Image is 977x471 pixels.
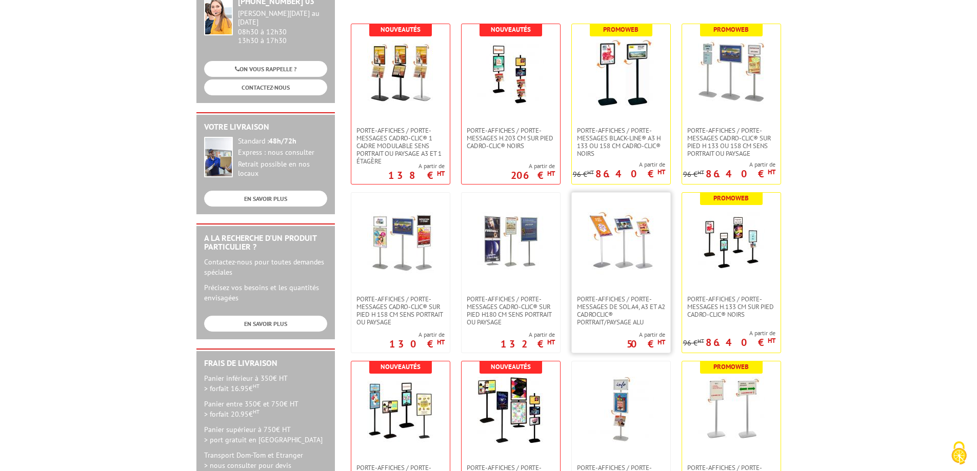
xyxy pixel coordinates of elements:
button: Cookies (fenêtre modale) [941,436,977,471]
h2: Votre livraison [204,122,327,132]
div: Retrait possible en nos locaux [238,160,327,178]
span: Porte-affiches / Porte-messages H.133 cm sur pied Cadro-Clic® NOIRS [687,295,775,318]
p: 86.40 € [595,171,665,177]
img: Porte-affiches / Porte-messages H.158 cm sur pied Cadro-Clic® NOIRS [367,377,434,443]
span: Porte-affiches / Porte-messages Cadro-Clic® sur pied H 158 cm sens portrait ou paysage [356,295,445,326]
sup: HT [587,169,594,176]
span: Porte-affiches / Porte-messages Cadro-Clic® 1 cadre modulable sens portrait ou paysage A3 et 1 ét... [356,127,445,165]
sup: HT [768,168,775,176]
div: Standard : [238,137,327,146]
a: Porte-affiches / Porte-messages Cadro-Clic® sur pied H180 cm sens portrait ou paysage [462,295,560,326]
sup: HT [253,408,260,415]
span: Porte-affiches / Porte-messages Black-Line® A3 H 133 ou 158 cm Cadro-Clic® noirs [577,127,665,157]
p: Panier supérieur à 750€ HT [204,424,327,445]
sup: HT [697,337,704,344]
sup: HT [547,169,555,178]
b: Nouveautés [381,25,421,34]
sup: HT [657,338,665,346]
span: > forfait 20.95€ [204,409,260,419]
a: Porte-affiches / Porte-messages Cadro-Clic® sur pied H 158 cm sens portrait ou paysage [351,295,450,326]
img: Porte-affiches / Porte-messages Black-Line® A3 H 133 ou 158 cm Cadro-Clic® noirs [588,39,654,106]
span: A partir de [389,331,445,339]
img: widget-livraison.jpg [204,137,233,177]
img: Porte-affiches / Porte-messages Cadro-Clic® sur pied H 158 cm sens portrait ou paysage [367,208,434,275]
span: Porte-affiches / Porte-messages Cadro-Clic® sur pied H 133 ou 158 cm sens portrait ou paysage [687,127,775,157]
span: A partir de [501,331,555,339]
sup: HT [437,338,445,346]
span: Porte-affiches / Porte-messages H.203 cm SUR PIED CADRO-CLIC® NOIRS [467,127,555,150]
a: Porte-affiches / Porte-messages H.133 cm sur pied Cadro-Clic® NOIRS [682,295,781,318]
a: Porte-affiches / Porte-messages de sol A4, A3 et A2 CadroClic® portrait/paysage alu [572,295,670,326]
p: Panier entre 350€ et 750€ HT [204,399,327,419]
a: CONTACTEZ-NOUS [204,79,327,95]
span: > port gratuit en [GEOGRAPHIC_DATA] [204,435,323,444]
sup: HT [437,169,445,178]
img: Porte-affiches / Porte-messages sur pied 133 ou 158 cm Cadro-Clic® A4 et A3 finition alu anodisé [698,377,765,443]
img: Porte-affiches / Porte-messages de sol A4, A3 et A2 CadroClic® portrait/paysage alu [588,208,654,275]
div: [PERSON_NAME][DATE] au [DATE] [238,9,327,27]
strong: 48h/72h [269,136,296,146]
img: Porte-affiches / Porte-messages H.133 cm sur pied Cadro-Clic® NOIRS [698,208,765,275]
a: Porte-affiches / Porte-messages Cadro-Clic® 1 cadre modulable sens portrait ou paysage A3 et 1 ét... [351,127,450,165]
h2: A la recherche d'un produit particulier ? [204,234,327,252]
sup: HT [657,168,665,176]
a: ON VOUS RAPPELLE ? [204,61,327,77]
p: 130 € [389,341,445,347]
span: > nous consulter pour devis [204,461,291,470]
img: Porte-affiches / Porte-messages H203 cm cadres Cadro-Clic® sens portrait ou paysage + étagères [588,377,654,443]
a: Porte-affiches / Porte-messages H.203 cm SUR PIED CADRO-CLIC® NOIRS [462,127,560,150]
b: Promoweb [713,194,749,202]
span: A partir de [573,160,665,169]
span: A partir de [511,162,555,170]
p: 86.40 € [706,171,775,177]
p: 96 € [573,171,594,178]
p: Contactez-nous pour toutes demandes spéciales [204,257,327,277]
a: EN SAVOIR PLUS [204,191,327,207]
b: Nouveautés [491,25,531,34]
sup: HT [547,338,555,346]
sup: HT [697,169,704,176]
p: 206 € [511,172,555,178]
b: Promoweb [713,362,749,371]
sup: HT [253,382,260,390]
img: Porte-affiches / Porte-messages H.180 cm SUR PIED CADRO-CLIC® NOIRS [477,377,544,443]
span: A partir de [683,160,775,169]
img: Cookies (fenêtre modale) [946,440,972,466]
p: 86.40 € [706,339,775,345]
img: Porte-affiches / Porte-messages Cadro-Clic® 1 cadre modulable sens portrait ou paysage A3 et 1 ét... [367,39,434,106]
a: EN SAVOIR PLUS [204,316,327,332]
b: Promoweb [713,25,749,34]
img: Porte-affiches / Porte-messages Cadro-Clic® sur pied H 133 ou 158 cm sens portrait ou paysage [698,39,765,106]
p: 132 € [501,341,555,347]
div: 08h30 à 12h30 13h30 à 17h30 [238,9,327,45]
p: 96 € [683,339,704,347]
b: Promoweb [603,25,639,34]
p: Précisez vos besoins et les quantités envisagées [204,282,327,303]
sup: HT [768,336,775,345]
span: A partir de [388,162,445,170]
img: Porte-affiches / Porte-messages H.203 cm SUR PIED CADRO-CLIC® NOIRS [477,39,544,106]
a: Porte-affiches / Porte-messages Cadro-Clic® sur pied H 133 ou 158 cm sens portrait ou paysage [682,127,781,157]
p: 138 € [388,172,445,178]
span: A partir de [683,329,775,337]
span: Porte-affiches / Porte-messages Cadro-Clic® sur pied H180 cm sens portrait ou paysage [467,295,555,326]
p: Transport Dom-Tom et Etranger [204,450,327,470]
p: 50 € [627,341,665,347]
p: Panier inférieur à 350€ HT [204,373,327,394]
p: 96 € [683,171,704,178]
span: Porte-affiches / Porte-messages de sol A4, A3 et A2 CadroClic® portrait/paysage alu [577,295,665,326]
div: Express : nous consulter [238,148,327,157]
a: Porte-affiches / Porte-messages Black-Line® A3 H 133 ou 158 cm Cadro-Clic® noirs [572,127,670,157]
span: > forfait 16.95€ [204,384,260,393]
span: A partir de [627,331,665,339]
h2: Frais de Livraison [204,359,327,368]
b: Nouveautés [381,362,421,371]
img: Porte-affiches / Porte-messages Cadro-Clic® sur pied H180 cm sens portrait ou paysage [477,208,544,275]
b: Nouveautés [491,362,531,371]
